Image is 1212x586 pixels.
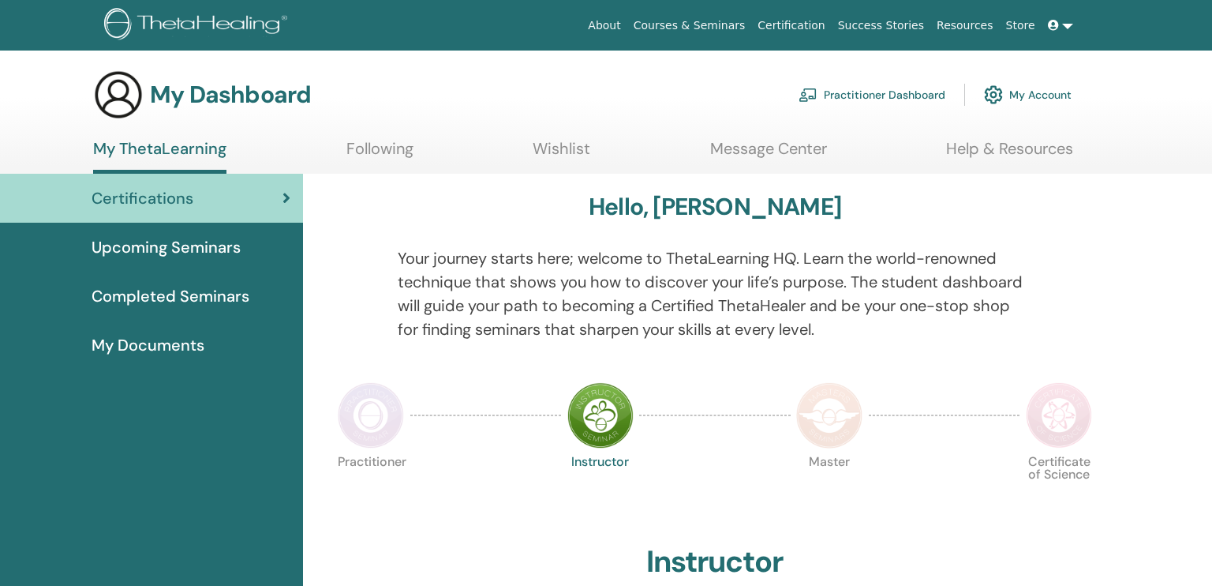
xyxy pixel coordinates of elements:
img: Instructor [567,382,634,449]
a: My ThetaLearning [93,139,226,174]
span: My Documents [92,333,204,357]
p: Practitioner [338,456,404,522]
a: Wishlist [533,139,590,170]
h3: Hello, [PERSON_NAME] [589,193,841,221]
a: Practitioner Dashboard [799,77,945,112]
p: Certificate of Science [1026,456,1092,522]
a: My Account [984,77,1072,112]
p: Instructor [567,456,634,522]
img: Certificate of Science [1026,382,1092,449]
h3: My Dashboard [150,81,311,109]
a: Courses & Seminars [627,11,752,40]
span: Completed Seminars [92,284,249,308]
a: Resources [930,11,1000,40]
span: Upcoming Seminars [92,235,241,259]
img: logo.png [104,8,293,43]
img: chalkboard-teacher.svg [799,88,817,102]
span: Certifications [92,186,193,210]
a: Success Stories [832,11,930,40]
a: Store [1000,11,1042,40]
h2: Instructor [646,544,784,580]
img: cog.svg [984,81,1003,108]
a: Certification [751,11,831,40]
img: Master [796,382,862,449]
a: Following [346,139,413,170]
img: Practitioner [338,382,404,449]
a: Message Center [710,139,827,170]
p: Master [796,456,862,522]
img: generic-user-icon.jpg [93,69,144,120]
p: Your journey starts here; welcome to ThetaLearning HQ. Learn the world-renowned technique that sh... [398,246,1033,341]
a: Help & Resources [946,139,1073,170]
a: About [582,11,627,40]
